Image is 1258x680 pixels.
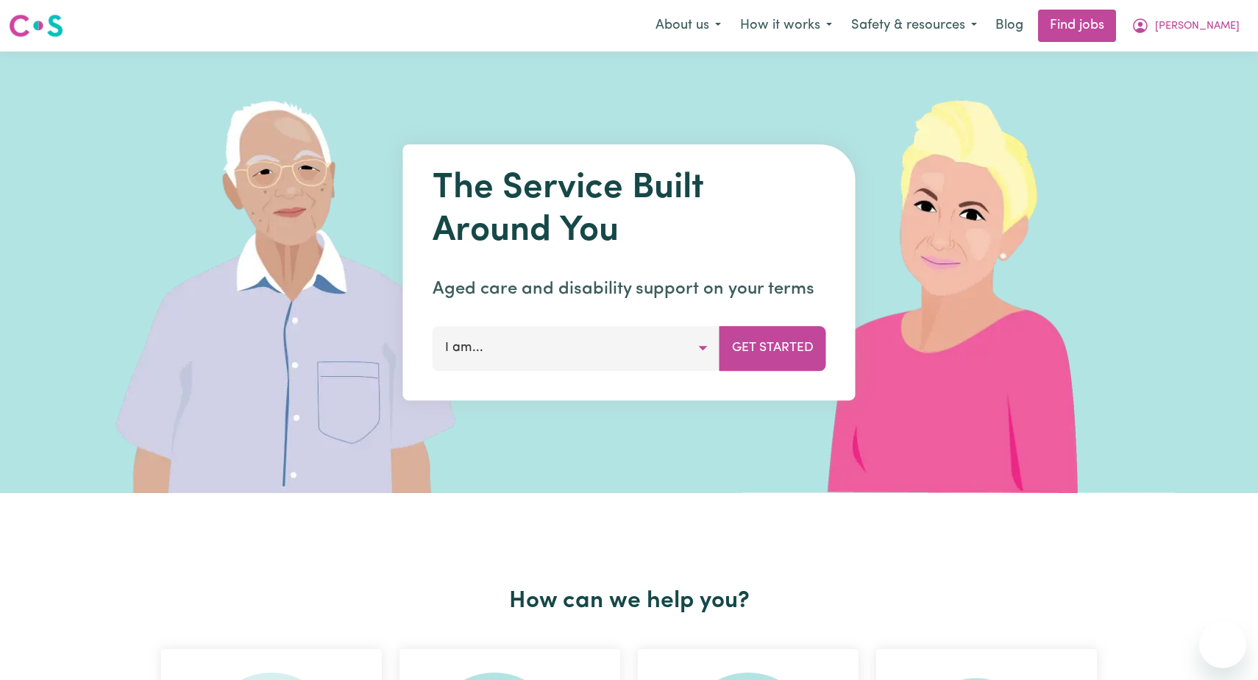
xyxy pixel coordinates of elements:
button: Get Started [719,326,826,370]
button: I am... [433,326,720,370]
p: Aged care and disability support on your terms [433,276,826,302]
button: How it works [731,10,842,41]
a: Find jobs [1038,10,1116,42]
button: My Account [1122,10,1249,41]
a: Careseekers logo [9,9,63,43]
button: Safety & resources [842,10,987,41]
a: Blog [987,10,1032,42]
img: Careseekers logo [9,13,63,39]
span: [PERSON_NAME] [1155,18,1240,35]
button: About us [646,10,731,41]
h2: How can we help you? [152,587,1106,615]
iframe: Button to launch messaging window [1199,621,1246,668]
h1: The Service Built Around You [433,168,826,252]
